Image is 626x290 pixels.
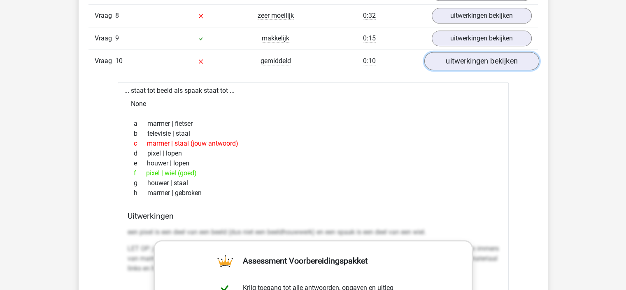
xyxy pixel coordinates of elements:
[115,34,119,42] span: 9
[128,139,499,149] div: marmer | staal (jouw antwoord)
[134,168,146,178] span: f
[134,139,147,149] span: c
[134,129,147,139] span: b
[128,119,499,129] div: marmer | fietser
[432,31,532,46] a: uitwerkingen bekijken
[124,96,502,112] div: None
[128,168,499,178] div: pixel | wiel (goed)
[261,57,291,65] span: gemiddeld
[363,34,376,42] span: 0:15
[128,158,499,168] div: houwer | lopen
[134,119,147,129] span: a
[258,12,294,20] span: zeer moeilijk
[95,56,115,66] span: Vraag
[128,188,499,198] div: marmer | gebroken
[363,57,376,65] span: 0:10
[424,52,539,70] a: uitwerkingen bekijken
[134,188,147,198] span: h
[363,12,376,20] span: 0:32
[262,34,289,42] span: makkelijk
[115,57,123,65] span: 10
[432,8,532,24] a: uitwerkingen bekijken
[128,149,499,158] div: pixel | lopen
[128,178,499,188] div: houwer | staal
[134,149,147,158] span: d
[134,178,147,188] span: g
[128,244,499,273] p: LET OP: je kunt geneigd zijn te denken dat [PERSON_NAME]:beeld en spaak:[PERSON_NAME] ook goed is...
[128,227,499,237] p: een pixel is een deel van een beeld (dus niet een beeldhouwwerk) en een spaak is een deel van een...
[134,158,147,168] span: e
[128,211,499,221] h4: Uitwerkingen
[115,12,119,19] span: 8
[128,129,499,139] div: televisie | staal
[95,11,115,21] span: Vraag
[95,33,115,43] span: Vraag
